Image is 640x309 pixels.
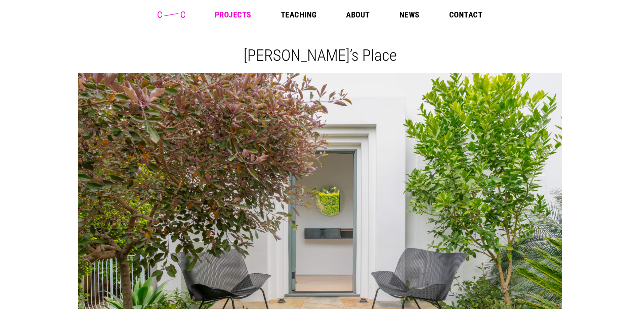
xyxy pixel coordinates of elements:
nav: Main Menu [215,11,482,19]
h1: [PERSON_NAME]’s Place [84,46,557,65]
a: Teaching [281,11,317,19]
a: Projects [215,11,251,19]
a: Contact [449,11,482,19]
a: News [399,11,420,19]
a: About [346,11,370,19]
